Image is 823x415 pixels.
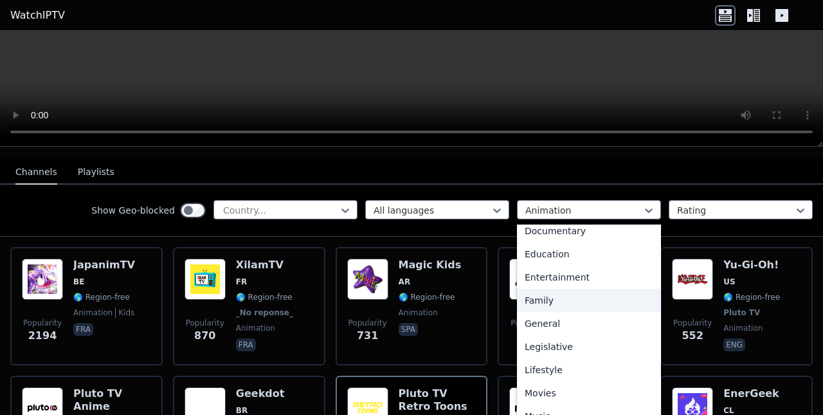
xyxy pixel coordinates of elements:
[15,160,57,185] button: Channels
[723,308,760,318] span: Pluto TV
[723,292,780,302] span: 🌎 Region-free
[22,259,63,300] img: JapanimTV
[509,259,550,300] img: Spacetoon Arabic
[10,8,65,23] a: WatchIPTV
[399,323,418,336] p: spa
[186,318,224,328] span: Popularity
[357,328,378,344] span: 731
[236,308,293,318] span: _No reponse_
[194,328,215,344] span: 870
[399,308,438,318] span: animation
[236,338,256,351] p: fra
[517,382,661,405] div: Movies
[78,160,114,185] button: Playlists
[73,308,113,318] span: animation
[399,259,462,272] h6: Magic Kids
[673,318,712,328] span: Popularity
[185,259,226,300] img: XilamTV
[73,277,84,287] span: BE
[91,204,175,217] label: Show Geo-blocked
[28,328,57,344] span: 2194
[723,277,735,287] span: US
[723,387,780,400] h6: EnerGeek
[115,308,134,318] span: kids
[73,292,130,302] span: 🌎 Region-free
[517,358,661,382] div: Lifestyle
[517,266,661,289] div: Entertainment
[236,259,296,272] h6: XilamTV
[723,338,745,351] p: eng
[73,259,135,272] h6: JapanimTV
[682,328,703,344] span: 552
[348,318,387,328] span: Popularity
[236,292,293,302] span: 🌎 Region-free
[236,277,247,287] span: FR
[73,323,93,336] p: fra
[236,387,293,400] h6: Geekdot
[672,259,713,300] img: Yu-Gi-Oh!
[399,277,411,287] span: AR
[723,323,763,333] span: animation
[517,219,661,243] div: Documentary
[517,312,661,335] div: General
[517,289,661,312] div: Family
[399,387,476,413] h6: Pluto TV Retro Toons
[517,243,661,266] div: Education
[517,335,661,358] div: Legislative
[399,292,455,302] span: 🌎 Region-free
[511,318,549,328] span: Popularity
[723,259,780,272] h6: Yu-Gi-Oh!
[347,259,388,300] img: Magic Kids
[236,323,275,333] span: animation
[23,318,62,328] span: Popularity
